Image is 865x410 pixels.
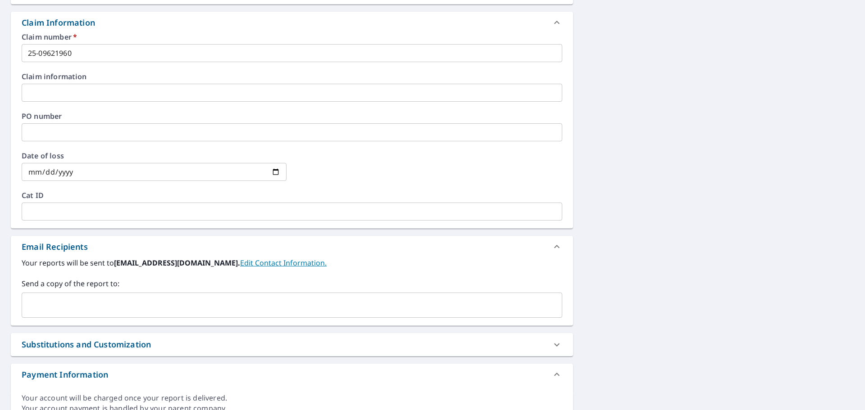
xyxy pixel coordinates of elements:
[22,257,562,268] label: Your reports will be sent to
[22,192,562,199] label: Cat ID
[11,236,573,257] div: Email Recipients
[22,152,287,159] label: Date of loss
[22,73,562,80] label: Claim information
[22,393,562,403] div: Your account will be charged once your report is delivered.
[11,12,573,33] div: Claim Information
[22,278,562,289] label: Send a copy of the report to:
[11,364,573,385] div: Payment Information
[114,258,240,268] b: [EMAIL_ADDRESS][DOMAIN_NAME].
[22,369,108,381] div: Payment Information
[22,33,562,41] label: Claim number
[22,113,562,120] label: PO number
[22,17,95,29] div: Claim Information
[240,258,327,268] a: EditContactInfo
[22,338,151,351] div: Substitutions and Customization
[11,333,573,356] div: Substitutions and Customization
[22,241,88,253] div: Email Recipients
